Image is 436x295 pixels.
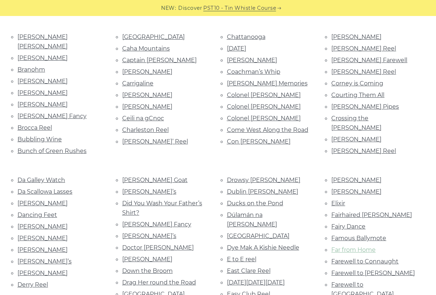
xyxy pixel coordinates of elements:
span: Discover [178,4,202,12]
a: [PERSON_NAME]’s [17,258,72,265]
a: [PERSON_NAME] [17,89,68,96]
a: Coachman’s Whip [227,68,280,75]
a: [DATE] [227,45,246,52]
a: [PERSON_NAME] [122,256,172,263]
a: [PERSON_NAME] Fancy [17,113,87,120]
a: [PERSON_NAME] [17,54,68,61]
a: [PERSON_NAME] [331,188,381,195]
a: [PERSON_NAME] Reel [331,68,396,75]
a: [PERSON_NAME] [227,57,277,64]
a: Fairy Dance [331,223,365,230]
a: Ducks on the Pond [227,200,283,207]
a: Con [PERSON_NAME] [227,138,291,145]
a: PST10 - Tin Whistle Course [203,4,276,12]
a: [PERSON_NAME] [122,68,172,75]
a: Ceili na gCnoc [122,115,164,122]
a: Far from Home [331,246,376,253]
a: [PERSON_NAME] [331,177,381,183]
a: Dúlamán na [PERSON_NAME] [227,211,277,228]
a: [PERSON_NAME] [122,92,172,98]
a: [PERSON_NAME] [PERSON_NAME] [17,33,68,50]
a: Caha Mountains [122,45,170,52]
a: Did You Wash Your Father’s Shirt? [122,200,202,216]
span: NEW: [161,4,176,12]
a: [PERSON_NAME] [17,223,68,230]
a: [DATE][DATE][DATE] [227,279,285,286]
a: [PERSON_NAME] [17,101,68,108]
a: [PERSON_NAME] Reel [331,147,396,154]
a: Farewell to [PERSON_NAME] [331,270,415,276]
a: Colonel [PERSON_NAME] [227,115,301,122]
a: Down the Broom [122,267,173,274]
a: Bubbling Wine [17,136,62,143]
a: Carrigaline [122,80,153,87]
a: Da Galley Watch [17,177,65,183]
a: [PERSON_NAME] Fancy [122,221,191,228]
a: E to E reel [227,256,256,263]
a: Bunch of Green Rushes [17,147,87,154]
a: Drag Her round the Road [122,279,196,286]
a: [PERSON_NAME]’s [122,188,176,195]
a: Derry Reel [17,281,48,288]
a: [PERSON_NAME] Memories [227,80,308,87]
a: Drowsy [PERSON_NAME] [227,177,300,183]
a: [PERSON_NAME] Reel [331,45,396,52]
a: [GEOGRAPHIC_DATA] [122,33,185,40]
a: Captain [PERSON_NAME] [122,57,197,64]
a: [PERSON_NAME] [17,246,68,253]
a: Dancing Feet [17,211,57,218]
a: Chattanooga [227,33,265,40]
a: Doctor [PERSON_NAME] [122,244,194,251]
a: [PERSON_NAME] Pipes [331,103,399,110]
a: Elixir [331,200,345,207]
a: Dye Mak A Kishie Needle [227,244,299,251]
a: [PERSON_NAME] [17,78,68,85]
a: Come West Along the Road [227,126,308,133]
a: Da Scallowa Lasses [17,188,72,195]
a: Courting Them All [331,92,384,98]
a: Crossing the [PERSON_NAME] [331,115,381,131]
a: Colonel [PERSON_NAME] [227,103,301,110]
a: Dublin [PERSON_NAME] [227,188,298,195]
a: [GEOGRAPHIC_DATA] [227,233,289,239]
a: [PERSON_NAME] [17,270,68,276]
a: [PERSON_NAME] Goat [122,177,188,183]
a: [PERSON_NAME] [17,235,68,242]
a: [PERSON_NAME] [17,200,68,207]
a: [PERSON_NAME] [331,136,381,143]
a: [PERSON_NAME]’ Reel [122,138,188,145]
a: [PERSON_NAME] Farewell [331,57,407,64]
a: Farewell to Connaught [331,258,399,265]
a: Branohm [17,66,45,73]
a: Fairhaired [PERSON_NAME] [331,211,412,218]
a: Corney is Coming [331,80,383,87]
a: Brocca Reel [17,124,52,131]
a: Colonel [PERSON_NAME] [227,92,301,98]
a: [PERSON_NAME] [122,103,172,110]
a: East Clare Reel [227,267,271,274]
a: [PERSON_NAME] [331,33,381,40]
a: Famous Ballymote [331,235,386,242]
a: Charleston Reel [122,126,169,133]
a: [PERSON_NAME]’s [122,233,176,239]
